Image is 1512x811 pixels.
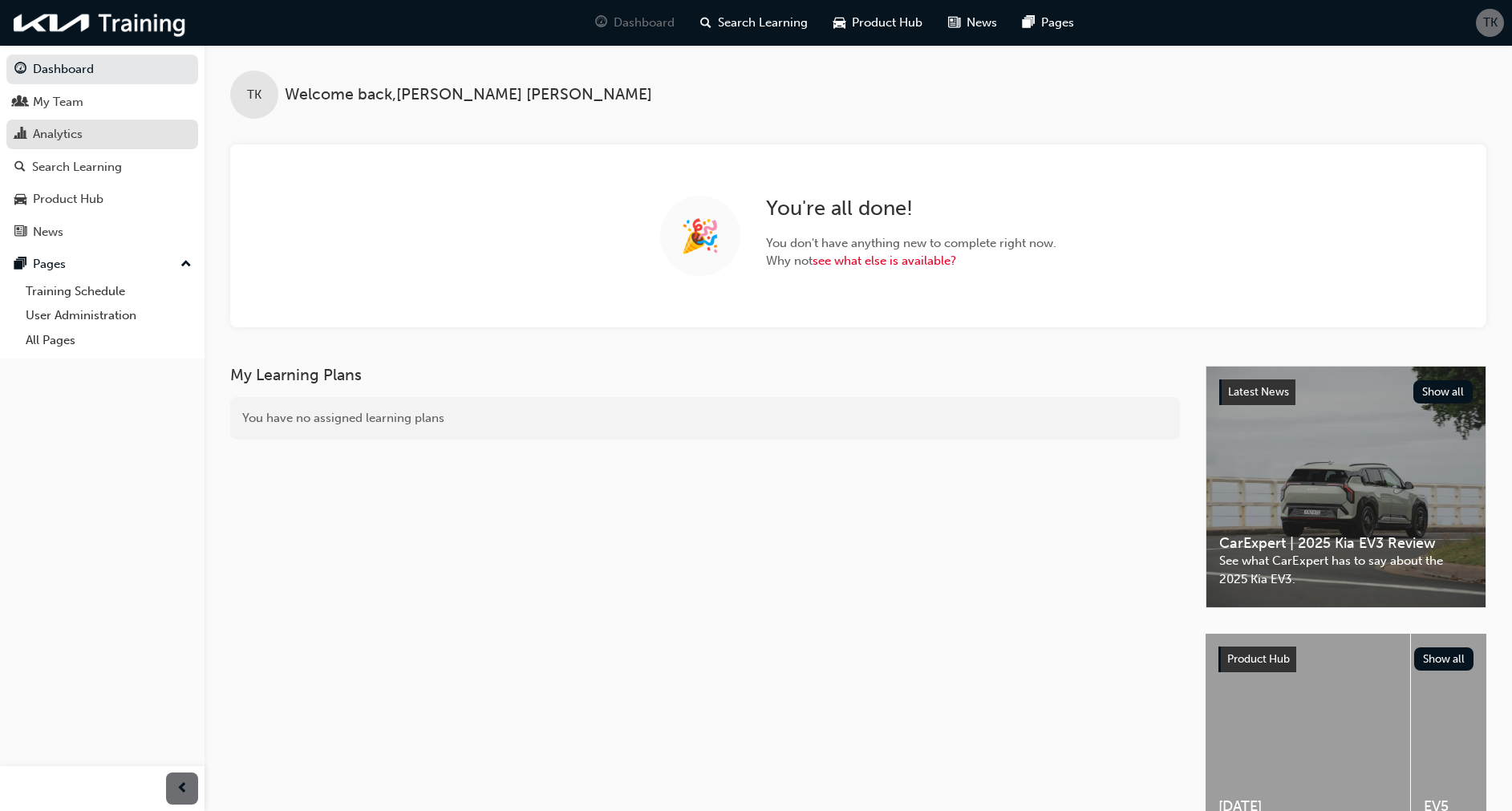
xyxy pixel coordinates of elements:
span: guage-icon [595,13,607,33]
span: Pages [1041,14,1074,32]
a: guage-iconDashboard [582,6,687,39]
h3: My Learning Plans [230,366,1180,384]
span: CarExpert | 2025 Kia EV3 Review [1219,534,1473,553]
a: All Pages [19,328,198,353]
a: pages-iconPages [1010,6,1087,39]
span: search-icon [14,160,26,175]
a: News [6,217,198,247]
span: search-icon [700,13,711,33]
div: Search Learning [32,158,122,176]
span: Welcome back , [PERSON_NAME] [PERSON_NAME] [285,86,652,104]
span: prev-icon [176,779,188,799]
a: Search Learning [6,152,198,182]
div: My Team [33,93,83,112]
span: Why not [766,252,1056,270]
span: Dashboard [614,14,675,32]
a: Dashboard [6,55,198,84]
span: Search Learning [718,14,808,32]
div: You have no assigned learning plans [230,397,1180,440]
a: Latest NewsShow allCarExpert | 2025 Kia EV3 ReviewSee what CarExpert has to say about the 2025 Ki... [1206,366,1486,608]
span: News [967,14,997,32]
span: See what CarExpert has to say about the 2025 Kia EV3. [1219,552,1473,588]
div: Analytics [33,125,83,144]
span: TK [247,86,261,104]
span: car-icon [833,13,845,33]
a: news-iconNews [935,6,1010,39]
a: Analytics [6,120,198,149]
div: Pages [33,255,66,274]
span: people-icon [14,95,26,110]
a: see what else is available? [813,253,956,268]
span: news-icon [14,225,26,240]
span: You don ' t have anything new to complete right now. [766,234,1056,253]
span: news-icon [948,13,960,33]
button: Pages [6,249,198,279]
span: pages-icon [14,257,26,272]
button: Show all [1414,647,1474,671]
a: User Administration [19,303,198,328]
span: Latest News [1228,385,1289,399]
button: Show all [1413,380,1473,403]
span: car-icon [14,193,26,207]
button: DashboardMy TeamAnalyticsSearch LearningProduct HubNews [6,51,198,249]
span: Product Hub [1227,652,1290,666]
a: Latest NewsShow all [1219,379,1473,405]
a: Product Hub [6,185,198,214]
span: chart-icon [14,128,26,142]
a: My Team [6,87,198,117]
a: Training Schedule [19,279,198,304]
a: car-iconProduct Hub [821,6,935,39]
div: News [33,223,63,241]
span: TK [1483,14,1498,32]
span: pages-icon [1023,13,1035,33]
span: up-icon [180,254,192,275]
span: Product Hub [852,14,922,32]
button: TK [1476,9,1504,37]
a: search-iconSearch Learning [687,6,821,39]
img: kia-training [8,6,193,39]
span: guage-icon [14,63,26,77]
span: 🎉 [680,227,720,245]
div: Product Hub [33,190,103,209]
a: Product HubShow all [1218,647,1473,672]
h2: You ' re all done! [766,196,1056,221]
